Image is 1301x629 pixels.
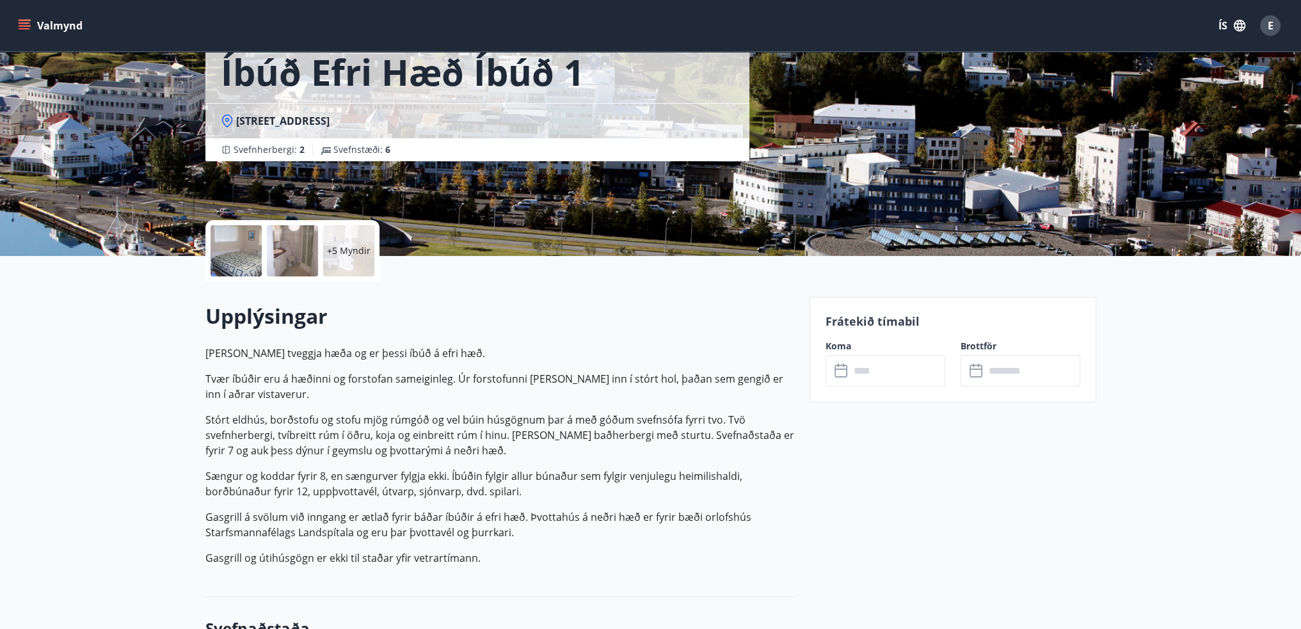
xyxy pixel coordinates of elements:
button: ÍS [1211,14,1252,37]
label: Koma [826,340,945,353]
span: 6 [385,143,390,155]
span: Svefnherbergi : [234,143,305,156]
span: 2 [299,143,305,155]
span: E [1268,19,1273,33]
label: Brottför [961,340,1080,353]
p: Sængur og koddar fyrir 8, en sængurver fylgja ekki. Íbúðin fylgir allur búnaður sem fylgir venjul... [205,468,794,499]
p: +5 Myndir [327,244,371,257]
span: Svefnstæði : [333,143,390,156]
button: menu [15,14,88,37]
button: E [1255,10,1286,41]
h2: Upplýsingar [205,302,794,330]
p: [PERSON_NAME] tveggja hæða og er þessi íbúð á efri hæð. [205,346,794,361]
p: Gasgrill á svölum við inngang er ætlað fyrir báðar íbúðir á efri hæð. Þvottahús á neðri hæð er fy... [205,509,794,540]
span: [STREET_ADDRESS] [236,114,330,128]
p: Tvær íbúðir eru á hæðinni og forstofan sameiginleg. Úr forstofunni [PERSON_NAME] inn í stórt hol,... [205,371,794,402]
p: Stórt eldhús, borðstofu og stofu mjög rúmgóð og vel búin húsgögnum þar á með góðum svefnsófa fyrr... [205,412,794,458]
p: Gasgrill og útihúsgögn er ekki til staðar yfir vetrartímann. [205,550,794,566]
p: Frátekið tímabil [826,313,1080,330]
